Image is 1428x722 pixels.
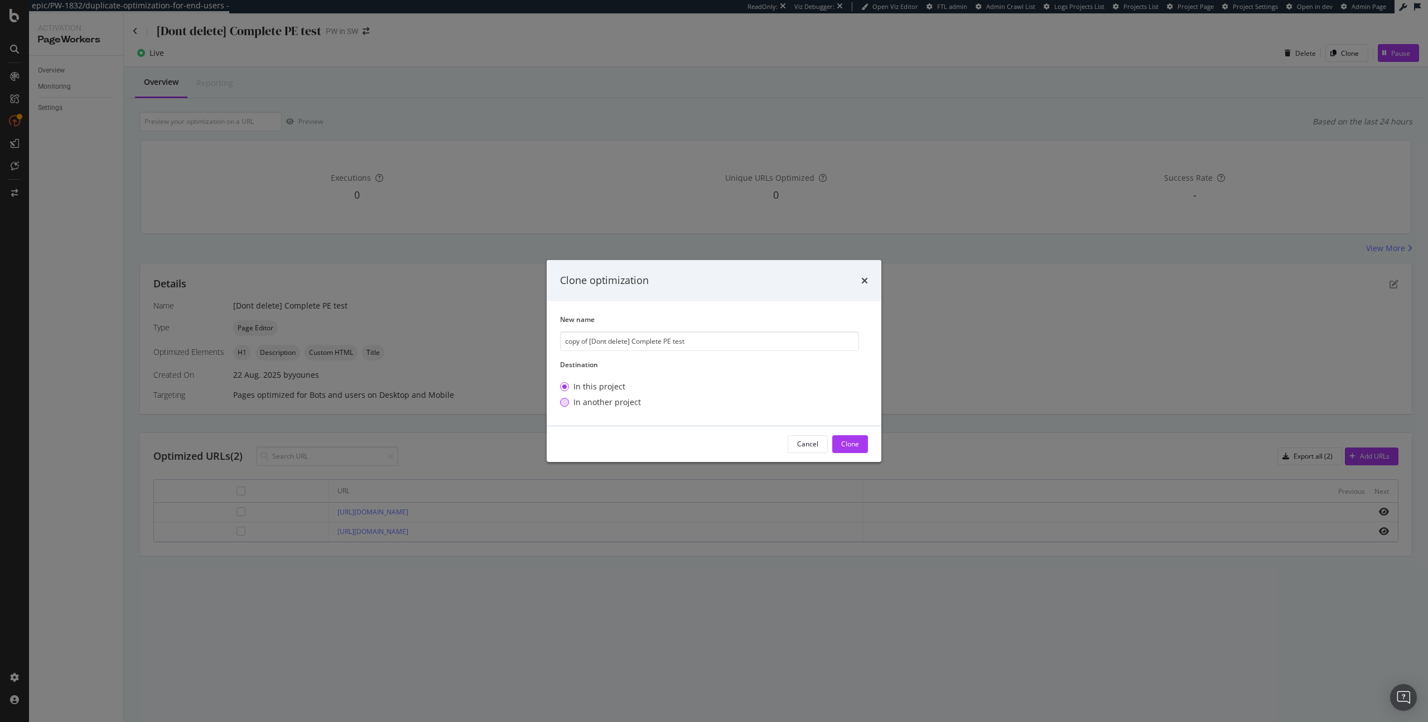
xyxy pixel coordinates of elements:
div: In this project [573,381,625,392]
button: Clone [832,435,868,453]
label: New name [560,315,859,324]
div: Clone [841,439,859,449]
div: times [861,273,868,288]
div: In another project [560,397,641,408]
button: Cancel [788,435,828,453]
label: Destination [560,360,859,369]
div: Cancel [797,439,818,449]
div: Open Intercom Messenger [1390,684,1417,711]
div: Clone optimization [560,273,649,288]
div: modal [547,260,881,462]
div: In another project [573,397,641,408]
div: In this project [560,381,641,392]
